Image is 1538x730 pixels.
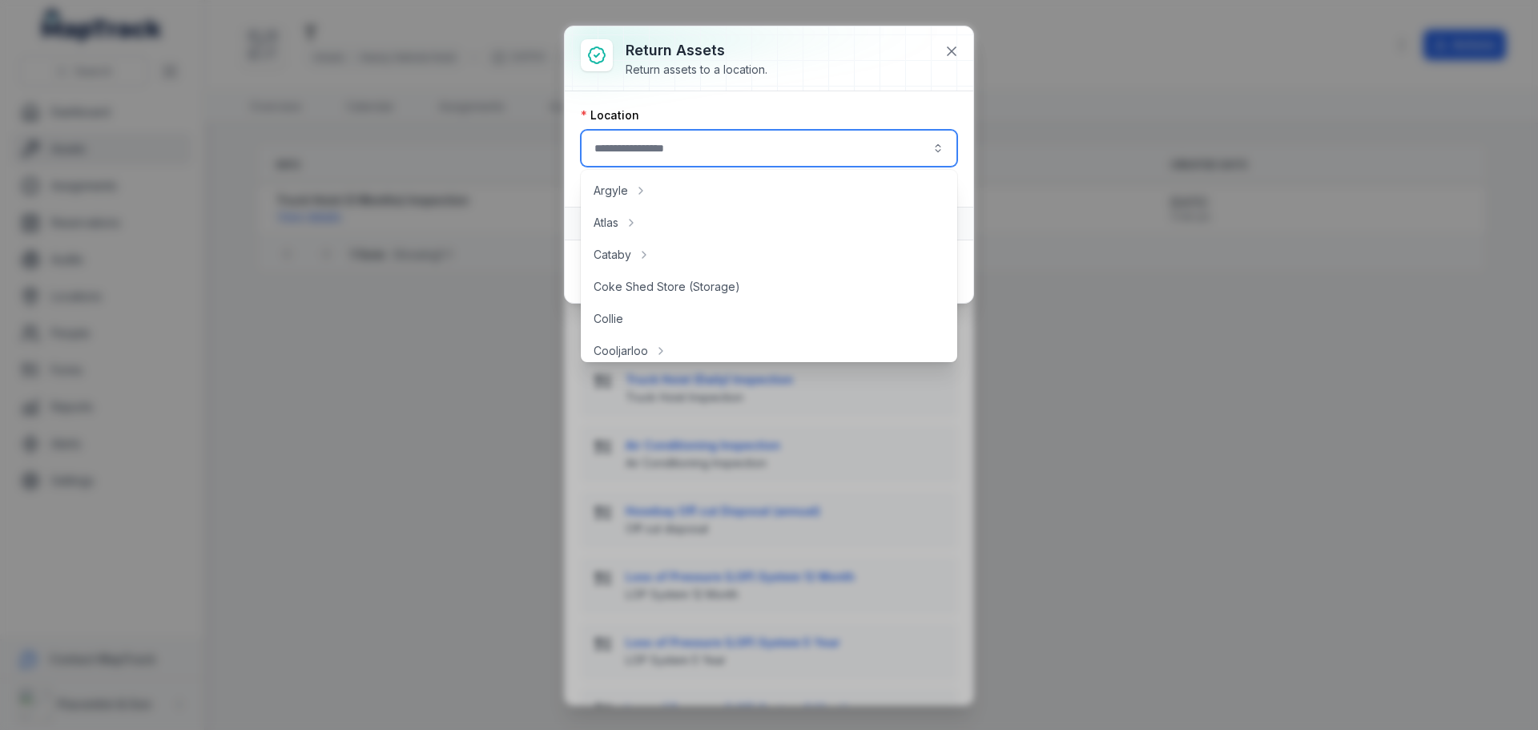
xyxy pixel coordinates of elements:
[594,343,648,359] span: Cooljarloo
[581,107,639,123] label: Location
[594,311,623,327] span: Collie
[594,183,628,199] span: Argyle
[594,215,618,231] span: Atlas
[594,247,631,263] span: Cataby
[626,62,767,78] div: Return assets to a location.
[594,279,740,295] span: Coke Shed Store (Storage)
[626,39,767,62] h3: Return assets
[565,208,973,240] button: Assets1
